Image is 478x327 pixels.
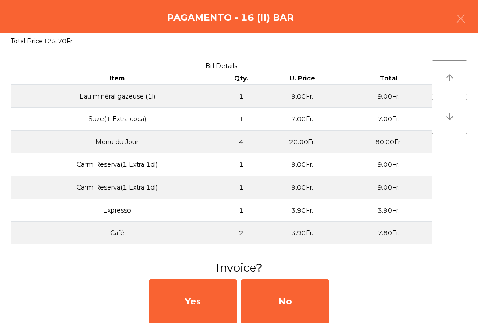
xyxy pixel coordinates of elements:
[345,72,432,85] th: Total
[259,85,346,108] td: 9.00Fr.
[345,199,432,222] td: 3.90Fr.
[11,153,224,176] td: Carm Reserva
[11,199,224,222] td: Expresso
[345,176,432,199] td: 9.00Fr.
[432,60,467,95] button: arrow_upward
[432,99,467,134] button: arrow_downward
[11,85,224,108] td: Eau minéral gazeuse (1l)
[205,62,237,70] span: Bill Details
[167,11,294,24] h4: Pagamento - 16 (II) BAR
[224,153,259,176] td: 1
[259,199,346,222] td: 3.90Fr.
[345,85,432,108] td: 9.00Fr.
[345,130,432,153] td: 80.00Fr.
[259,222,346,244] td: 3.90Fr.
[224,176,259,199] td: 1
[11,130,224,153] td: Menu du Jour
[11,222,224,244] td: Café
[444,72,455,83] i: arrow_upward
[224,72,259,85] th: Qty.
[11,176,224,199] td: Carm Reserva
[43,37,74,45] span: 125.70Fr.
[224,199,259,222] td: 1
[259,108,346,131] td: 7.00Fr.
[259,72,346,85] th: U. Price
[120,160,158,168] span: (1 Extra 1dl)
[224,130,259,153] td: 4
[120,183,158,191] span: (1 Extra 1dl)
[224,108,259,131] td: 1
[345,153,432,176] td: 9.00Fr.
[345,108,432,131] td: 7.00Fr.
[259,153,346,176] td: 9.00Fr.
[149,279,237,323] div: Yes
[444,111,455,122] i: arrow_downward
[224,85,259,108] td: 1
[259,176,346,199] td: 9.00Fr.
[224,222,259,244] td: 2
[345,222,432,244] td: 7.80Fr.
[241,279,329,323] div: No
[259,130,346,153] td: 20.00Fr.
[11,37,43,45] span: Total Price
[11,72,224,85] th: Item
[11,108,224,131] td: Suze
[7,260,471,276] h3: Invoice?
[104,115,146,123] span: (1 Extra coca)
